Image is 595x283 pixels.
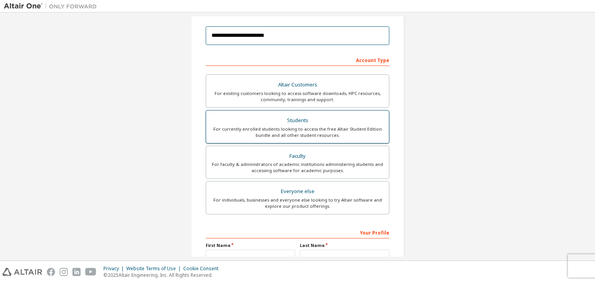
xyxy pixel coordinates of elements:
img: altair_logo.svg [2,268,42,276]
div: For individuals, businesses and everyone else looking to try Altair software and explore our prod... [211,197,384,209]
div: Your Profile [206,226,389,238]
div: Website Terms of Use [126,266,183,272]
div: Everyone else [211,186,384,197]
div: Cookie Consent [183,266,223,272]
img: facebook.svg [47,268,55,276]
div: For existing customers looking to access software downloads, HPC resources, community, trainings ... [211,90,384,103]
div: For faculty & administrators of academic institutions administering students and accessing softwa... [211,161,384,174]
div: Privacy [103,266,126,272]
img: youtube.svg [85,268,96,276]
label: First Name [206,242,295,248]
p: © 2025 Altair Engineering, Inc. All Rights Reserved. [103,272,223,278]
img: instagram.svg [60,268,68,276]
img: linkedin.svg [72,268,81,276]
label: Last Name [300,242,389,248]
div: Altair Customers [211,79,384,90]
div: Account Type [206,53,389,66]
img: Altair One [4,2,101,10]
div: Faculty [211,151,384,162]
div: Students [211,115,384,126]
div: For currently enrolled students looking to access the free Altair Student Edition bundle and all ... [211,126,384,138]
